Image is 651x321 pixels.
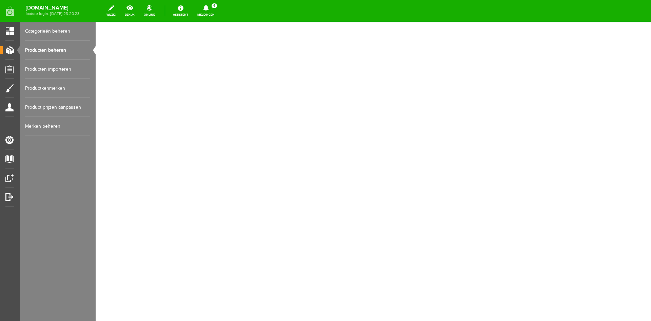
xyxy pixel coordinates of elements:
a: Producten beheren [25,41,90,60]
a: Categorieën beheren [25,22,90,41]
a: Meldingen4 [193,3,219,18]
a: wijzig [102,3,120,18]
a: online [140,3,159,18]
strong: [DOMAIN_NAME] [26,6,80,10]
a: Merken beheren [25,117,90,136]
span: laatste login: [DATE] 23:20:23 [26,12,80,16]
a: Product prijzen aanpassen [25,98,90,117]
span: 4 [212,3,217,8]
a: Producten importeren [25,60,90,79]
a: bekijk [121,3,139,18]
a: Productkenmerken [25,79,90,98]
a: Assistent [169,3,192,18]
